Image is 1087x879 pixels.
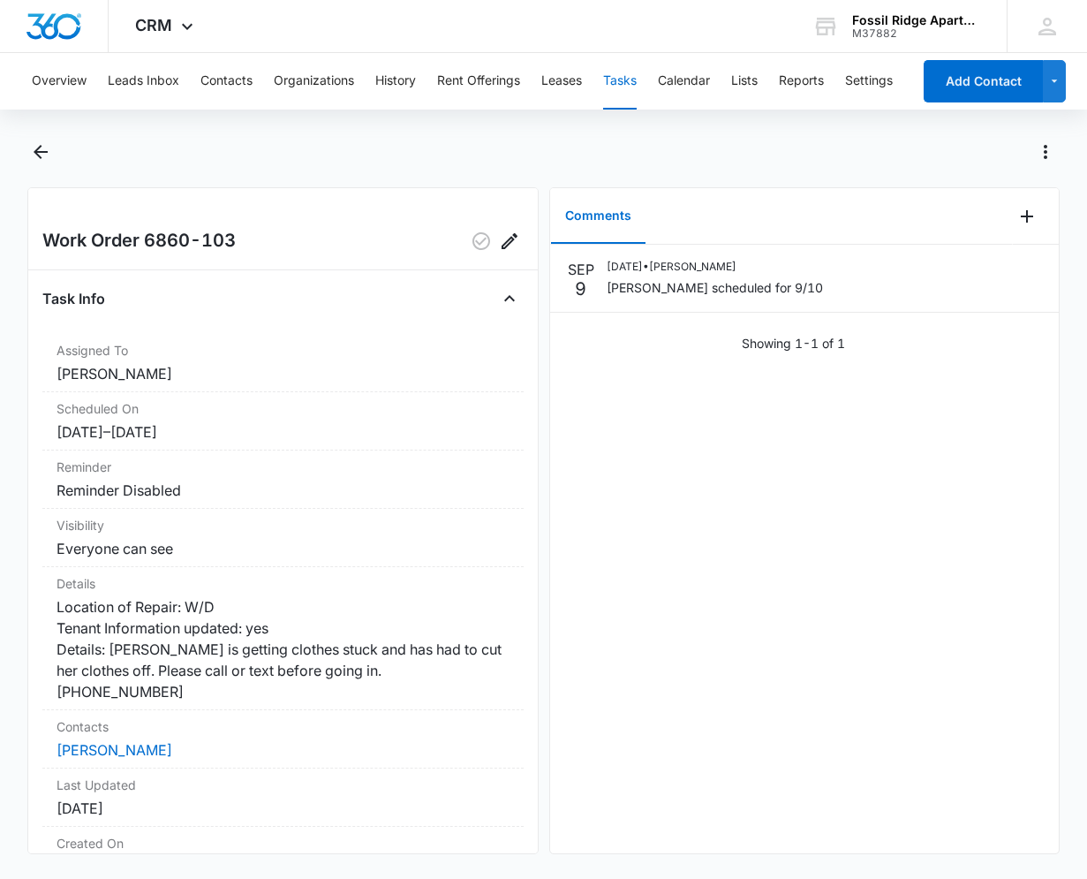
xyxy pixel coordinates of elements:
dd: Location of Repair: W/D Tenant Information updated: yes Details: [PERSON_NAME] is getting clothes... [57,596,510,702]
dd: Reminder Disabled [57,480,510,501]
dd: [DATE] [57,798,510,819]
button: Settings [845,53,893,110]
h4: Task Info [42,288,105,309]
div: Assigned To[PERSON_NAME] [42,334,524,392]
div: Last Updated[DATE] [42,769,524,827]
button: History [375,53,416,110]
button: Leads Inbox [108,53,179,110]
button: Contacts [200,53,253,110]
button: Add Comment [1013,202,1041,231]
h2: Work Order 6860-103 [42,227,236,255]
button: Edit [495,227,524,255]
p: [PERSON_NAME] scheduled for 9/10 [607,278,823,297]
button: Add Contact [924,60,1043,102]
button: Leases [541,53,582,110]
dd: [DATE] – [DATE] [57,421,510,443]
div: account id [852,27,981,40]
div: Scheduled On[DATE]–[DATE] [42,392,524,451]
dd: Everyone can see [57,538,510,559]
div: ReminderReminder Disabled [42,451,524,509]
button: Back [27,138,55,166]
div: VisibilityEveryone can see [42,509,524,567]
dt: Details [57,574,510,593]
button: Overview [32,53,87,110]
div: DetailsLocation of Repair: W/D Tenant Information updated: yes Details: [PERSON_NAME] is getting ... [42,567,524,710]
button: Tasks [603,53,637,110]
p: SEP [568,259,594,280]
dd: [PERSON_NAME] [57,363,510,384]
button: Organizations [274,53,354,110]
button: Reports [779,53,824,110]
dt: Created On [57,834,510,852]
dt: Contacts [57,717,510,736]
p: Showing 1-1 of 1 [742,334,845,352]
button: Close [495,284,524,313]
div: account name [852,13,981,27]
button: Rent Offerings [437,53,520,110]
div: Contacts[PERSON_NAME] [42,710,524,769]
dt: Last Updated [57,776,510,794]
p: [DATE] • [PERSON_NAME] [607,259,823,275]
a: [PERSON_NAME] [57,741,172,759]
button: Lists [731,53,758,110]
dt: Assigned To [57,341,510,360]
span: CRM [135,16,172,34]
button: Comments [551,189,645,244]
dt: Reminder [57,458,510,476]
dt: Scheduled On [57,399,510,418]
button: Calendar [658,53,710,110]
dt: Visibility [57,516,510,534]
button: Actions [1031,138,1060,166]
p: 9 [575,280,586,298]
